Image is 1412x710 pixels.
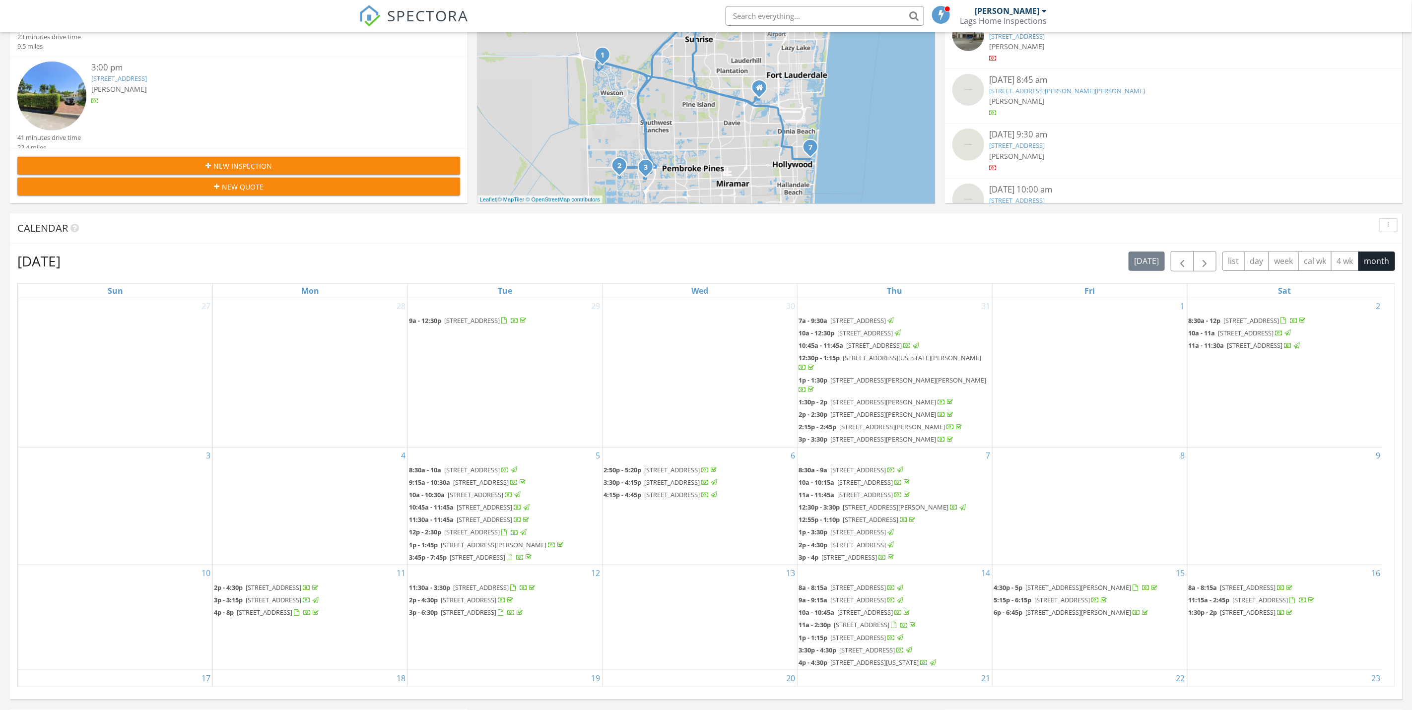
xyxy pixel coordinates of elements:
span: [STREET_ADDRESS] [453,478,509,487]
span: [STREET_ADDRESS] [1220,583,1276,592]
a: 7a - 9:30a [STREET_ADDRESS] [799,316,895,325]
a: Go to August 16, 2025 [1369,565,1382,581]
a: 3:00 pm [STREET_ADDRESS] [PERSON_NAME] 41 minutes drive time 22.4 miles [17,62,460,152]
span: [STREET_ADDRESS] [837,328,893,337]
a: Go to August 13, 2025 [784,565,797,581]
a: [STREET_ADDRESS] [91,74,147,83]
a: 1p - 1:45p [STREET_ADDRESS][PERSON_NAME] [409,539,602,551]
span: [STREET_ADDRESS][PERSON_NAME] [1025,583,1131,592]
button: New Inspection [17,157,460,175]
span: [STREET_ADDRESS] [837,490,893,499]
span: [STREET_ADDRESS] [246,595,301,604]
td: Go to August 13, 2025 [603,565,798,670]
span: 2p - 4:30p [214,583,243,592]
span: 8:30a - 12p [1189,316,1221,325]
a: 3p - 6:30p [STREET_ADDRESS] [409,608,525,617]
span: New Quote [222,182,264,192]
span: [PERSON_NAME] [91,84,147,94]
td: Go to August 15, 2025 [993,565,1188,670]
a: 9a - 12:30p [STREET_ADDRESS] [409,315,602,327]
span: [STREET_ADDRESS] [645,478,700,487]
a: 8:30a - 10a [STREET_ADDRESS] [409,464,602,476]
a: 8:30a - 12p [STREET_ADDRESS] [1189,315,1381,327]
a: Go to August 12, 2025 [590,565,603,581]
span: 8a - 8:15a [799,583,827,592]
a: Friday [1082,284,1097,298]
a: 8a - 8:15a [STREET_ADDRESS] [1189,582,1381,594]
span: New Inspection [213,161,272,171]
span: [STREET_ADDRESS] [830,465,886,474]
span: 10a - 10:30a [409,490,445,499]
a: Monday [299,284,321,298]
img: streetview [952,129,984,160]
a: 10a - 10:45a [STREET_ADDRESS] [799,607,991,619]
a: 3p - 3:15p [STREET_ADDRESS] [214,594,406,606]
a: 12:30p - 1:15p [STREET_ADDRESS][US_STATE][PERSON_NAME] [799,353,981,372]
div: 3624 SW 23 Court, Fort Lauderdale Florida 33312 [759,87,765,93]
a: 8:30a - 9a [STREET_ADDRESS] [799,464,991,476]
a: 8:30a - 10a [STREET_ADDRESS] [409,465,519,474]
a: 6p - 6:45p [STREET_ADDRESS][PERSON_NAME] [994,607,1186,619]
td: Go to August 12, 2025 [407,565,603,670]
button: week [1269,252,1299,271]
span: 10a - 11a [1189,328,1215,337]
span: SPECTORA [388,5,469,26]
span: 9a - 9:15a [799,595,827,604]
span: [STREET_ADDRESS] [457,515,512,524]
a: Thursday [885,284,905,298]
span: [STREET_ADDRESS] [837,608,893,617]
span: 3p - 4p [799,553,818,562]
a: 12:30p - 1:15p [STREET_ADDRESS][US_STATE][PERSON_NAME] [799,352,991,374]
a: 2p - 2:30p [STREET_ADDRESS][PERSON_NAME] [799,410,955,419]
a: 2p - 4:30p [STREET_ADDRESS] [799,540,895,549]
span: [STREET_ADDRESS] [846,341,902,350]
span: [STREET_ADDRESS] [444,465,500,474]
a: Go to July 30, 2025 [784,298,797,314]
a: 1p - 1:30p [STREET_ADDRESS][PERSON_NAME][PERSON_NAME] [799,375,991,396]
td: Go to August 14, 2025 [798,565,993,670]
div: 3:00 pm [91,62,423,74]
td: Go to August 8, 2025 [993,447,1188,565]
td: Go to August 9, 2025 [1187,447,1382,565]
a: 11:30a - 3:30p [STREET_ADDRESS] [409,582,602,594]
span: 1p - 1:30p [799,376,827,385]
span: 11a - 11:30a [1189,341,1224,350]
span: [PERSON_NAME] [989,151,1045,161]
a: 2:50p - 5:20p [STREET_ADDRESS] [604,464,797,476]
span: 9a - 12:30p [409,316,441,325]
span: [STREET_ADDRESS][PERSON_NAME] [830,435,936,444]
a: 10a - 10:15a [STREET_ADDRESS] [799,478,912,487]
span: 6p - 6:45p [994,608,1022,617]
a: 4:15p - 4:45p [STREET_ADDRESS] [604,489,797,501]
a: 12:55p - 1:10p [STREET_ADDRESS] [799,514,991,526]
span: [STREET_ADDRESS] [444,316,500,325]
td: Go to July 27, 2025 [18,298,213,447]
a: 10:45a - 11:45a [STREET_ADDRESS] [409,502,602,514]
div: [DATE] 9:30 am [989,129,1358,141]
a: 10:45a - 11:45a [STREET_ADDRESS] [409,503,531,512]
a: 8a - 8:15a [STREET_ADDRESS] [799,583,905,592]
a: 10:45a - 11:45a [STREET_ADDRESS] [799,340,991,352]
span: [STREET_ADDRESS] [837,478,893,487]
a: Go to August 1, 2025 [1179,298,1187,314]
a: 5:15p - 6:15p [STREET_ADDRESS] [994,594,1186,606]
a: 1:30p - 2p [STREET_ADDRESS][PERSON_NAME] [799,397,955,406]
a: 1p - 1:15p [STREET_ADDRESS] [799,633,905,642]
a: 4p - 8p [STREET_ADDRESS] [214,608,321,617]
span: [STREET_ADDRESS] [457,503,512,512]
td: Go to August 10, 2025 [18,565,213,670]
a: [DATE] 8:45 am [STREET_ADDRESS][PERSON_NAME][PERSON_NAME] [PERSON_NAME] [952,74,1395,118]
span: [STREET_ADDRESS] [246,583,301,592]
a: Go to August 7, 2025 [984,448,992,463]
span: 3p - 3:30p [799,435,827,444]
td: Go to July 28, 2025 [213,298,408,447]
a: 7a - 9:30a [STREET_ADDRESS] [799,315,991,327]
span: 4p - 8p [214,608,234,617]
span: 2p - 2:30p [799,410,827,419]
span: 10a - 10:45a [799,608,834,617]
a: 11:30a - 3:30p [STREET_ADDRESS] [409,583,537,592]
a: 2:50p - 5:20p [STREET_ADDRESS] [604,465,719,474]
a: 12p - 2:30p [STREET_ADDRESS] [409,526,602,538]
a: Go to August 3, 2025 [204,448,212,463]
div: Lags Home Inspections [960,16,1047,26]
